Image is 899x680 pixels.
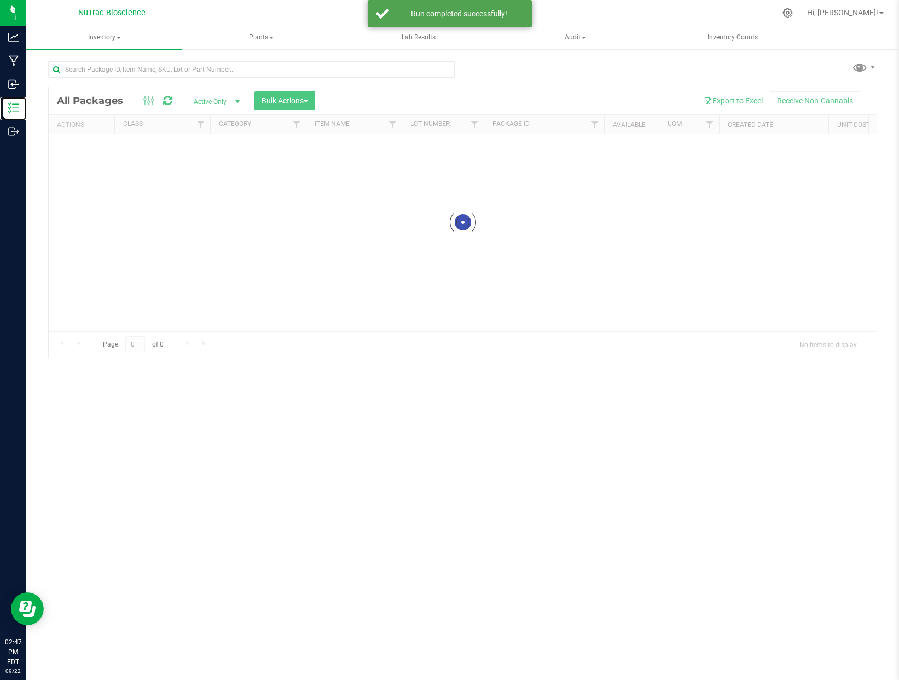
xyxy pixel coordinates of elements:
inline-svg: Manufacturing [8,55,19,66]
span: Audit [498,27,653,49]
a: Plants [183,26,339,49]
span: Plants [184,27,339,49]
span: NuTrac Bioscience [78,8,146,18]
a: Audit [497,26,653,49]
span: Inventory Counts [693,33,773,42]
input: Search Package ID, Item Name, SKU, Lot or Part Number... [48,61,455,78]
span: Hi, [PERSON_NAME]! [807,8,878,17]
a: Inventory Counts [654,26,810,49]
iframe: Resource center [11,592,44,625]
inline-svg: Inbound [8,79,19,90]
div: Manage settings [781,8,794,18]
p: 09/22 [5,667,21,675]
a: Lab Results [340,26,496,49]
inline-svg: Outbound [8,126,19,137]
div: Run completed successfully! [395,8,524,19]
inline-svg: Inventory [8,102,19,113]
inline-svg: Analytics [8,32,19,43]
p: 02:47 PM EDT [5,637,21,667]
a: Inventory [26,26,182,49]
span: Lab Results [387,33,450,42]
